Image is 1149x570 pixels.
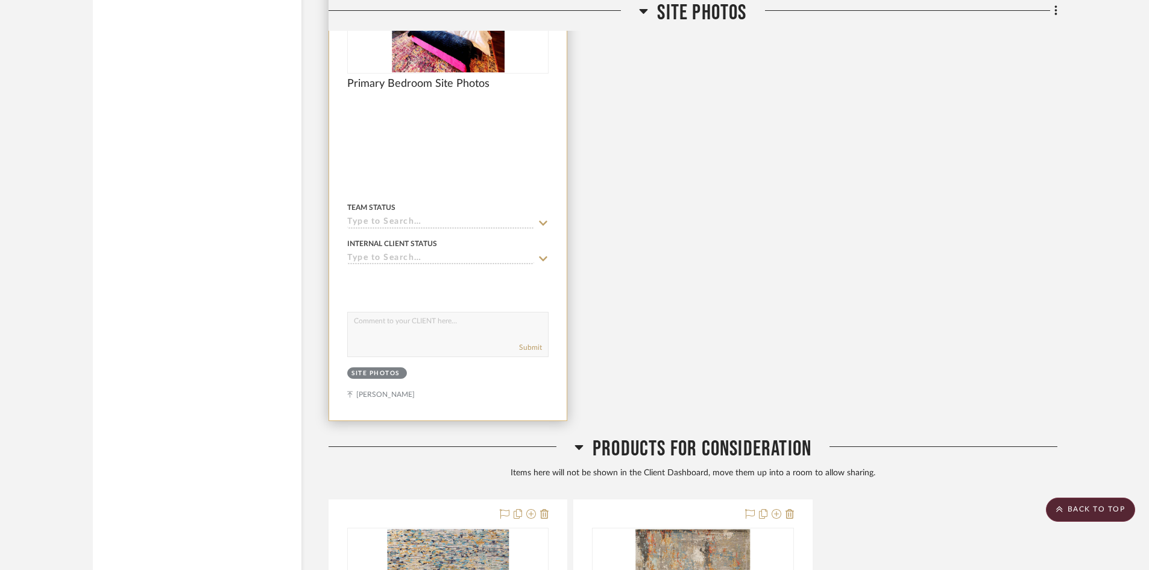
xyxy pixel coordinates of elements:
span: Products For Consideration [593,436,811,462]
div: Internal Client Status [347,238,437,249]
div: Team Status [347,202,395,213]
input: Type to Search… [347,253,534,265]
button: Submit [519,342,542,353]
div: Site Photos [351,369,400,378]
scroll-to-top-button: BACK TO TOP [1046,498,1135,522]
input: Type to Search… [347,217,534,229]
div: Items here will not be shown in the Client Dashboard, move them up into a room to allow sharing. [329,467,1057,480]
span: Primary Bedroom Site Photos [347,77,490,90]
